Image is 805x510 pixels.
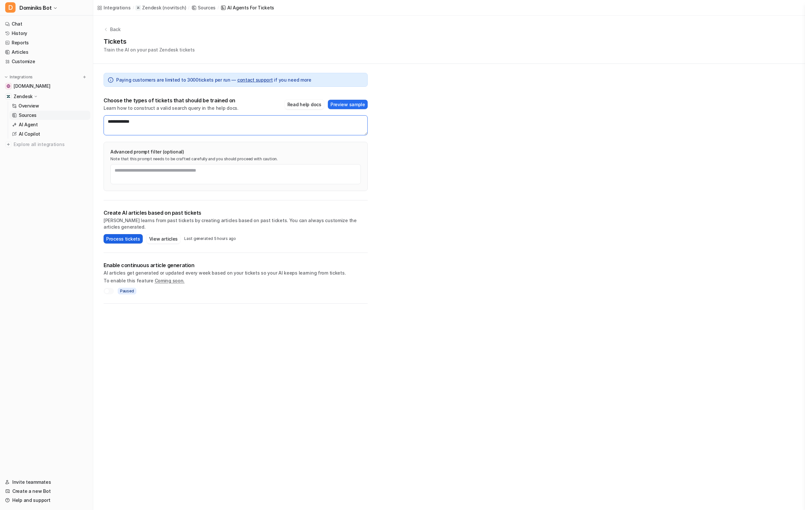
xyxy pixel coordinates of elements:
a: Integrations [97,4,131,11]
img: expand menu [4,75,8,79]
a: Reports [3,38,90,47]
a: Sources [191,4,216,11]
div: AI Agents for tickets [227,4,274,11]
a: History [3,29,90,38]
a: AI Agent [9,120,90,129]
a: Zendesk(novritsch) [136,5,186,11]
p: Integrations [10,74,33,80]
img: Zendesk [6,95,10,98]
p: Last generated 5 hours ago [184,236,236,241]
span: Paying customers are limited to 3000 tickets per run — if you need more [116,76,311,83]
p: Overview [18,103,39,109]
p: AI Agent [19,121,38,128]
p: Learn how to construct a valid search query in the help docs. [104,105,239,111]
a: Articles [3,48,90,57]
p: [PERSON_NAME] learns from past tickets by creating articles based on past tickets. You can always... [104,217,368,230]
span: Explore all integrations [14,139,88,150]
p: Enable continuous article generation [104,262,368,268]
a: Chat [3,19,90,28]
a: Sources [9,111,90,120]
a: Invite teammates [3,478,90,487]
button: Preview sample [328,100,368,109]
a: Create a new Bot [3,487,90,496]
p: ( novritsch ) [162,5,186,11]
img: menu_add.svg [82,75,87,79]
span: / [218,5,219,11]
a: AI Copilot [9,130,90,139]
p: AI Copilot [19,131,40,137]
p: Zendesk [14,93,33,100]
a: AI Agents for tickets [221,4,274,11]
button: View articles [147,234,180,244]
p: Advanced prompt filter (optional) [110,149,361,155]
a: Explore all integrations [3,140,90,149]
div: Integrations [104,4,131,11]
button: Read help docs [285,100,324,109]
a: Overview [9,101,90,110]
span: Paused [118,288,136,294]
span: [DOMAIN_NAME] [14,83,50,89]
span: Dominiks Bot [19,3,51,12]
span: / [133,5,134,11]
p: Back [110,26,121,33]
button: Integrations [3,74,35,80]
img: eu.novritsch.com [6,84,10,88]
p: To enable this feature [104,278,368,284]
span: D [5,2,16,13]
p: Train the AI on your past Zendesk tickets [104,46,195,53]
a: Help and support [3,496,90,505]
p: Zendesk [142,5,161,11]
p: AI articles get generated or updated every week based on your tickets so your AI keeps learning f... [104,270,368,276]
span: Coming soon. [155,278,185,283]
p: Create AI articles based on past tickets [104,210,368,216]
p: Choose the types of tickets that should be trained on [104,97,239,104]
img: explore all integrations [5,141,12,148]
button: Process tickets [104,234,143,244]
h1: Tickets [104,37,195,46]
span: / [188,5,189,11]
a: eu.novritsch.com[DOMAIN_NAME] [3,82,90,91]
p: Sources [19,112,37,119]
div: Sources [198,4,216,11]
a: contact support [237,77,273,83]
a: Customize [3,57,90,66]
p: Note that this prompt needs to be crafted carefully and you should proceed with caution. [110,156,361,162]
